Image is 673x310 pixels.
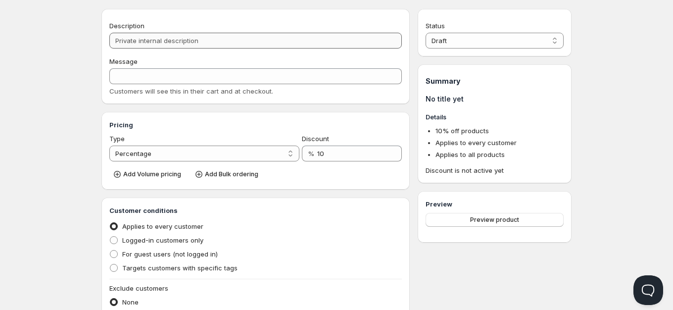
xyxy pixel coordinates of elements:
[205,170,258,178] span: Add Bulk ordering
[426,165,564,175] span: Discount is not active yet
[426,22,445,30] span: Status
[123,170,181,178] span: Add Volume pricing
[109,135,125,143] span: Type
[122,222,203,230] span: Applies to every customer
[435,139,517,147] span: Applies to every customer
[302,135,329,143] span: Discount
[109,87,273,95] span: Customers will see this in their cart and at checkout.
[426,76,564,86] h1: Summary
[470,216,519,224] span: Preview product
[435,151,505,158] span: Applies to all products
[122,250,218,258] span: For guest users (not logged in)
[122,236,203,244] span: Logged-in customers only
[191,167,264,181] button: Add Bulk ordering
[109,22,144,30] span: Description
[109,57,138,65] span: Message
[109,120,402,130] h3: Pricing
[109,206,402,215] h3: Customer conditions
[426,94,564,104] h1: No title yet
[109,284,168,292] span: Exclude customers
[426,213,564,227] button: Preview product
[426,112,564,122] h3: Details
[633,275,663,305] iframe: Help Scout Beacon - Open
[122,264,238,272] span: Targets customers with specific tags
[109,167,187,181] button: Add Volume pricing
[122,298,139,306] span: None
[426,199,564,209] h3: Preview
[435,127,489,135] span: 10 % off products
[308,150,314,157] span: %
[109,33,402,49] input: Private internal description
